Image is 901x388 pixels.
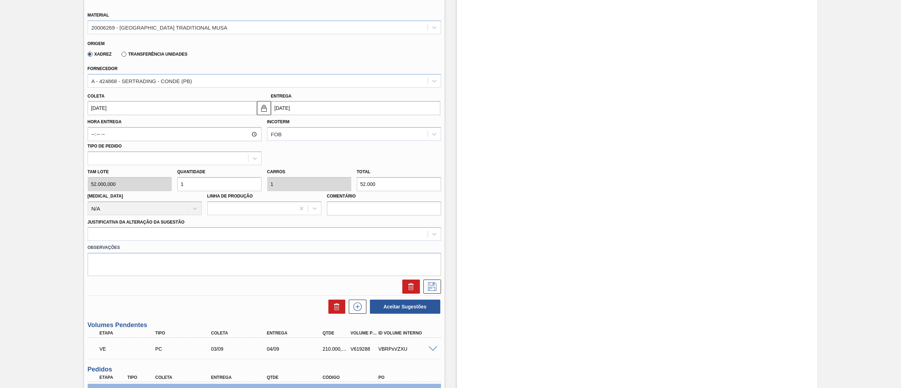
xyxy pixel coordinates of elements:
div: Etapa [98,375,128,380]
div: Salvar Sugestão [420,280,441,294]
div: Coleta [209,331,273,336]
label: Tam lote [88,167,172,177]
div: 20006269 - [GEOGRAPHIC_DATA] TRADITIONAL MUSA [92,24,227,30]
button: Aceitar Sugestões [370,300,440,314]
label: Entrega [271,94,292,99]
div: Volume Enviado para Transporte [98,341,162,357]
div: Aceitar Sugestões [366,299,441,314]
div: Tipo [153,331,217,336]
img: locked [260,104,268,112]
div: Entrega [265,331,329,336]
div: Volume Portal [349,331,379,336]
div: 210.000,000 [321,346,351,352]
p: VE [100,346,160,352]
h3: Volumes Pendentes [88,321,441,329]
div: Pedido de Compra [153,346,217,352]
div: 03/09/2025 [209,346,273,352]
div: Id Volume Interno [377,331,440,336]
label: Tipo de pedido [88,144,122,149]
div: Código [321,375,384,380]
div: Qtde [265,375,329,380]
div: A - 424868 - SERTRADING - CONDE (PB) [92,78,192,84]
label: Fornecedor [88,66,118,71]
div: Excluir Sugestão [399,280,420,294]
label: Observações [88,243,441,253]
label: Linha de Produção [207,194,253,199]
div: Nova sugestão [345,300,366,314]
label: Transferência Unidades [121,52,187,57]
div: VBRPxVZXU [377,346,440,352]
input: dd/mm/yyyy [271,101,440,115]
h3: Pedidos [88,366,441,373]
label: Comentário [327,191,441,201]
div: Tipo [126,375,156,380]
div: PO [377,375,440,380]
label: Origem [88,41,105,46]
div: Coleta [153,375,217,380]
div: FOB [271,131,282,137]
div: V619288 [349,346,379,352]
div: Etapa [98,331,162,336]
div: Excluir Sugestões [325,300,345,314]
label: Carros [267,169,285,174]
label: Quantidade [177,169,206,174]
label: [MEDICAL_DATA] [88,194,123,199]
div: Entrega [209,375,273,380]
label: Justificativa da Alteração da Sugestão [88,220,185,225]
label: Material [88,13,109,18]
label: Total [357,169,371,174]
div: Qtde [321,331,351,336]
button: locked [257,101,271,115]
label: Hora Entrega [88,117,262,127]
label: Incoterm [267,119,290,124]
label: Coleta [88,94,105,99]
label: Xadrez [88,52,112,57]
input: dd/mm/yyyy [88,101,257,115]
div: 04/09/2025 [265,346,329,352]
